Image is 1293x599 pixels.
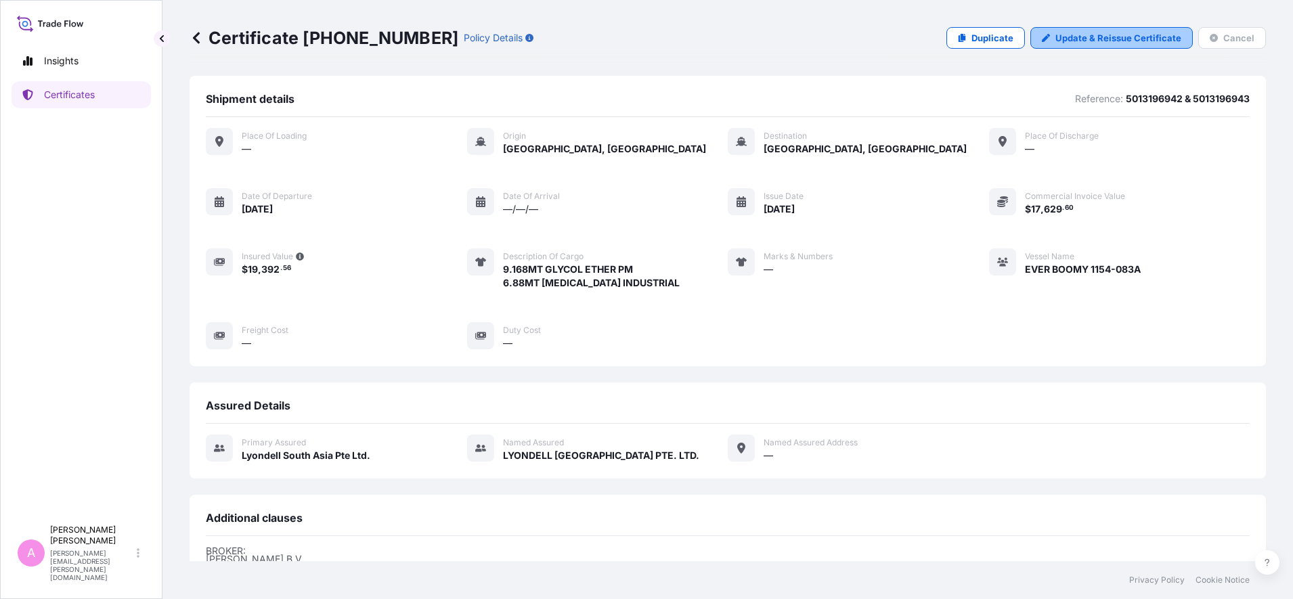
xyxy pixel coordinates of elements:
a: Update & Reissue Certificate [1030,27,1193,49]
p: [PERSON_NAME][EMAIL_ADDRESS][PERSON_NAME][DOMAIN_NAME] [50,549,134,581]
span: $ [242,265,248,274]
span: Shipment details [206,92,294,106]
button: Cancel [1198,27,1266,49]
span: — [503,336,512,350]
span: LYONDELL [GEOGRAPHIC_DATA] PTE. LTD. [503,449,699,462]
span: Additional clauses [206,511,303,525]
span: Freight Cost [242,325,288,336]
span: Date of arrival [503,191,560,202]
span: Place of Loading [242,131,307,141]
span: $ [1025,204,1031,214]
span: Lyondell South Asia Pte Ltd. [242,449,370,462]
span: EVER BOOMY 1154-083A [1025,263,1141,276]
p: Duplicate [971,31,1013,45]
a: Duplicate [946,27,1025,49]
span: . [280,266,282,271]
span: Duty Cost [503,325,541,336]
p: Update & Reissue Certificate [1055,31,1181,45]
span: Origin [503,131,526,141]
span: Description of cargo [503,251,584,262]
span: Marks & Numbers [764,251,833,262]
span: — [242,142,251,156]
span: , [1040,204,1044,214]
p: 5013196942 & 5013196943 [1126,92,1250,106]
span: — [1025,142,1034,156]
span: —/—/— [503,202,538,216]
span: Place of discharge [1025,131,1099,141]
span: 60 [1065,206,1074,210]
span: Insured Value [242,251,293,262]
p: [PERSON_NAME] [PERSON_NAME] [50,525,134,546]
span: 9.168MT GLYCOL ETHER PM 6.88MT [MEDICAL_DATA] INDUSTRIAL [503,263,680,290]
span: Assured Details [206,399,290,412]
span: 56 [283,266,291,271]
a: Privacy Policy [1129,575,1185,585]
p: Certificate [PHONE_NUMBER] [190,27,458,49]
span: Destination [764,131,807,141]
span: . [1062,206,1064,210]
p: Cancel [1223,31,1254,45]
span: 17 [1031,204,1040,214]
span: 629 [1044,204,1062,214]
span: Issue Date [764,191,804,202]
p: Policy Details [464,31,523,45]
span: [GEOGRAPHIC_DATA], [GEOGRAPHIC_DATA] [764,142,967,156]
span: 19 [248,265,258,274]
p: Insights [44,54,79,68]
p: Certificates [44,88,95,102]
span: — [764,263,773,276]
span: [DATE] [242,202,273,216]
span: Date of departure [242,191,312,202]
span: Vessel Name [1025,251,1074,262]
span: 392 [261,265,280,274]
a: Certificates [12,81,151,108]
span: Named Assured [503,437,564,448]
p: Reference: [1075,92,1123,106]
span: [GEOGRAPHIC_DATA], [GEOGRAPHIC_DATA] [503,142,706,156]
span: , [258,265,261,274]
span: Primary assured [242,437,306,448]
span: A [27,546,35,560]
a: Insights [12,47,151,74]
a: Cookie Notice [1196,575,1250,585]
span: — [764,449,773,462]
span: — [242,336,251,350]
span: [DATE] [764,202,795,216]
span: Commercial Invoice Value [1025,191,1125,202]
span: Named Assured Address [764,437,858,448]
